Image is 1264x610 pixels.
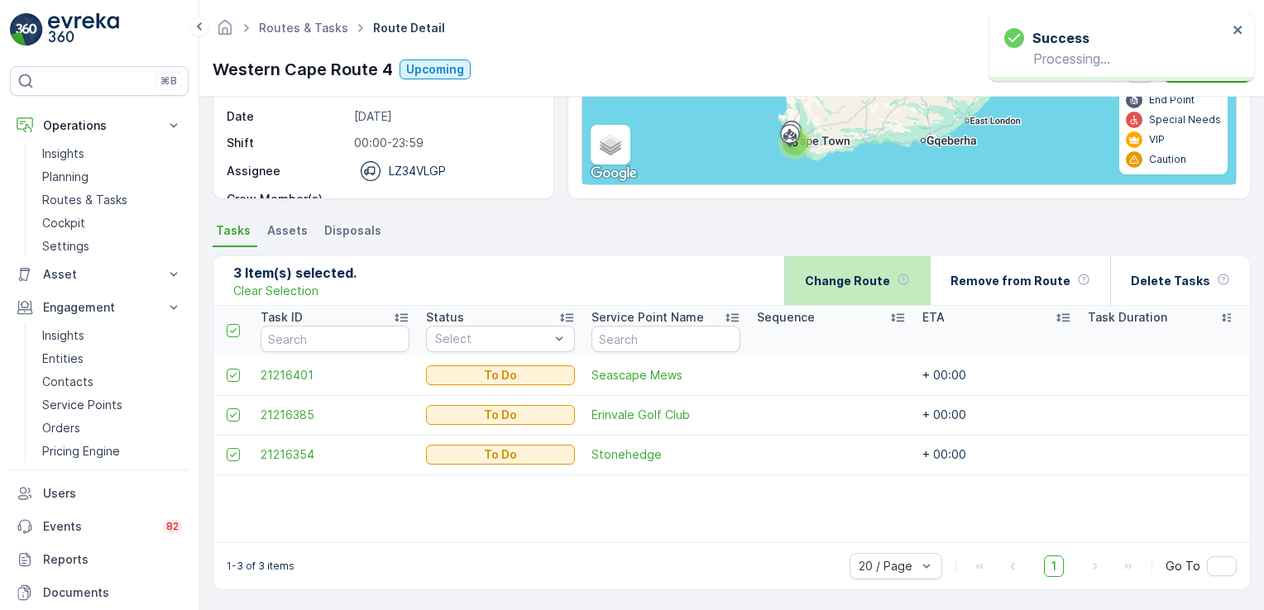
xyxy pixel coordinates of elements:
p: Assignee [227,163,280,179]
button: Operations [10,109,189,142]
p: - [354,191,536,207]
div: Toggle Row Selected [227,369,240,382]
a: Documents [10,576,189,609]
div: Toggle Row Selected [227,448,240,461]
p: Reports [43,551,182,568]
p: Operations [43,117,156,134]
p: Select [435,331,549,347]
p: Pricing Engine [42,443,120,460]
a: Homepage [216,25,234,39]
p: Documents [43,584,182,601]
p: Users [43,485,182,502]
h3: Success [1032,28,1089,48]
p: Western Cape Route 4 [213,57,393,82]
p: [DATE] [354,108,536,125]
p: Remove from Route [950,273,1070,289]
p: To Do [484,446,517,463]
p: Routes & Tasks [42,192,127,208]
p: Contacts [42,374,93,390]
p: Service Points [42,397,122,413]
a: Planning [36,165,189,188]
button: To Do [426,365,575,385]
img: logo_light-DOdMpM7g.png [48,13,119,46]
span: Go To [1166,558,1200,574]
a: Seascape Mews [591,367,740,384]
a: Reports [10,543,189,576]
p: 1-3 of 3 items [227,560,294,573]
p: Shift [227,135,347,151]
a: Orders [36,417,189,440]
button: Upcoming [400,60,471,79]
input: Search [261,326,409,352]
a: Service Points [36,393,189,417]
a: Contacts [36,370,189,393]
a: Insights [36,324,189,347]
button: To Do [426,405,575,425]
a: Cockpit [36,212,189,235]
p: Events [43,518,153,535]
p: Delete Tasks [1131,273,1210,289]
p: ETA [922,309,945,326]
p: Processing... [1004,51,1228,66]
a: Events82 [10,510,189,543]
button: Engagement [10,291,189,324]
p: 82 [166,520,179,533]
p: Insights [42,327,84,344]
p: Special Needs [1149,113,1221,126]
span: 21216385 [261,407,409,423]
p: Caution [1149,153,1186,166]
a: 21216401 [261,367,409,384]
p: Task ID [261,309,303,326]
span: Disposals [324,222,381,239]
a: Layers [592,126,629,163]
a: Entities [36,347,189,370]
td: + 00:00 [914,435,1080,474]
p: Date [227,108,347,125]
a: Users [10,477,189,510]
p: Settings [42,238,89,255]
p: To Do [484,367,517,384]
span: 1 [1044,555,1064,577]
a: Stonehedge [591,446,740,463]
a: Routes & Tasks [259,21,348,35]
p: Status [426,309,464,326]
p: Engagement [43,299,156,316]
span: Assets [267,222,308,239]
input: Search [591,326,740,352]
p: Crew Member(s) [227,191,347,207]
p: Upcoming [406,61,464,78]
p: End Point [1149,93,1195,107]
a: Insights [36,142,189,165]
img: logo [10,13,43,46]
a: Settings [36,235,189,258]
p: Planning [42,169,89,185]
p: Service Point Name [591,309,704,326]
p: LZ34VLGP [389,163,446,179]
button: To Do [426,445,575,465]
p: Sequence [757,309,815,326]
p: 3 Item(s) selected. [233,263,357,283]
td: + 00:00 [914,355,1080,395]
a: Erinvale Golf Club [591,407,740,423]
td: + 00:00 [914,395,1080,435]
a: Open this area in Google Maps (opens a new window) [587,163,641,184]
button: Asset [10,258,189,291]
p: Task Duration [1088,309,1167,326]
span: Route Detail [370,20,448,36]
p: 00:00-23:59 [354,135,536,151]
p: Change Route [805,273,890,289]
span: Tasks [216,222,251,239]
p: To Do [484,407,517,423]
p: Asset [43,266,156,283]
a: 21216354 [261,446,409,463]
a: Pricing Engine [36,440,189,463]
p: Orders [42,420,80,436]
p: ⌘B [160,74,177,88]
img: Google [587,163,641,184]
p: Cockpit [42,215,85,231]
